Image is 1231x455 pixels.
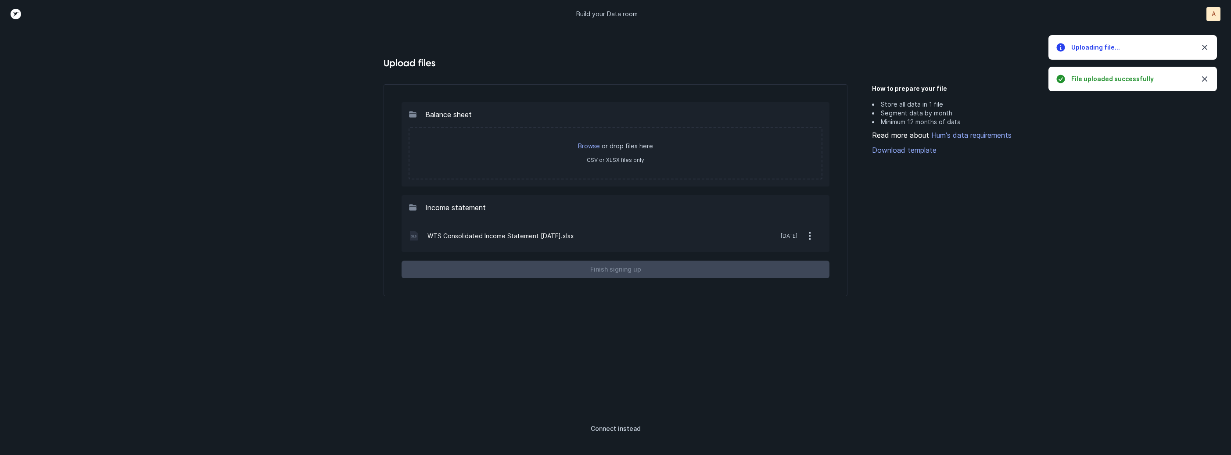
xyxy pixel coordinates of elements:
li: Segment data by month [872,109,1128,118]
h5: How to prepare your file [872,84,1128,93]
p: A [1212,10,1216,18]
a: Browse [578,142,600,150]
p: Connect instead [591,423,641,434]
p: Finish signing up [590,264,641,275]
h5: Uploading file... [1071,43,1192,52]
button: Finish signing up [402,261,829,278]
label: CSV or XLSX files only [587,157,644,163]
h4: Upload files [384,56,847,70]
p: [DATE] [781,233,797,240]
a: Hum's data requirements [929,131,1012,140]
button: Connect instead [401,420,830,437]
p: Balance sheet [425,109,472,120]
h5: File uploaded successfully [1071,75,1192,83]
p: WTS Consolidated Income Statement [DATE].xlsx [427,231,574,241]
a: Download template [872,145,1128,155]
div: Read more about [872,130,1128,140]
p: or drop files here [418,142,813,150]
li: Minimum 12 months of data [872,118,1128,126]
button: A [1206,7,1220,21]
p: Income statement [425,202,486,213]
p: Build your Data room [576,10,638,18]
li: Store all data in 1 file [872,100,1128,109]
